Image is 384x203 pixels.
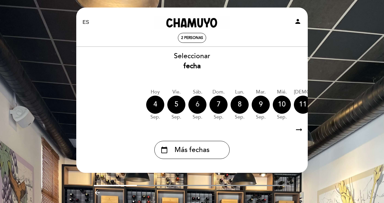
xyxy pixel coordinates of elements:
div: 10 [273,96,291,114]
div: [DEMOGRAPHIC_DATA]. [294,89,348,96]
div: Hoy [146,89,164,96]
span: Más fechas [175,145,209,155]
div: 4 [146,96,164,114]
i: arrow_backward [94,189,101,196]
div: sep. [146,114,164,121]
div: sep. [231,114,249,121]
div: lun. [231,89,249,96]
div: sep. [252,114,270,121]
div: dom. [209,89,228,96]
div: mar. [252,89,270,96]
div: 5 [167,96,185,114]
div: 7 [209,96,228,114]
i: person [294,18,301,25]
div: sep. [188,114,206,121]
b: fecha [184,62,201,70]
div: 11 [294,96,312,114]
div: sep. [294,114,348,121]
div: sep. [167,114,185,121]
i: arrow_right_alt [294,123,304,136]
i: calendar_today [161,145,168,155]
a: Chamuyo Comedor [154,14,230,31]
div: Seleccionar [76,51,308,71]
div: vie. [167,89,185,96]
div: sep. [273,114,291,121]
div: 8 [231,96,249,114]
div: 6 [188,96,206,114]
div: mié. [273,89,291,96]
span: 2 personas [181,36,203,40]
div: sáb. [188,89,206,96]
div: sep. [209,114,228,121]
button: person [294,18,301,27]
div: 9 [252,96,270,114]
